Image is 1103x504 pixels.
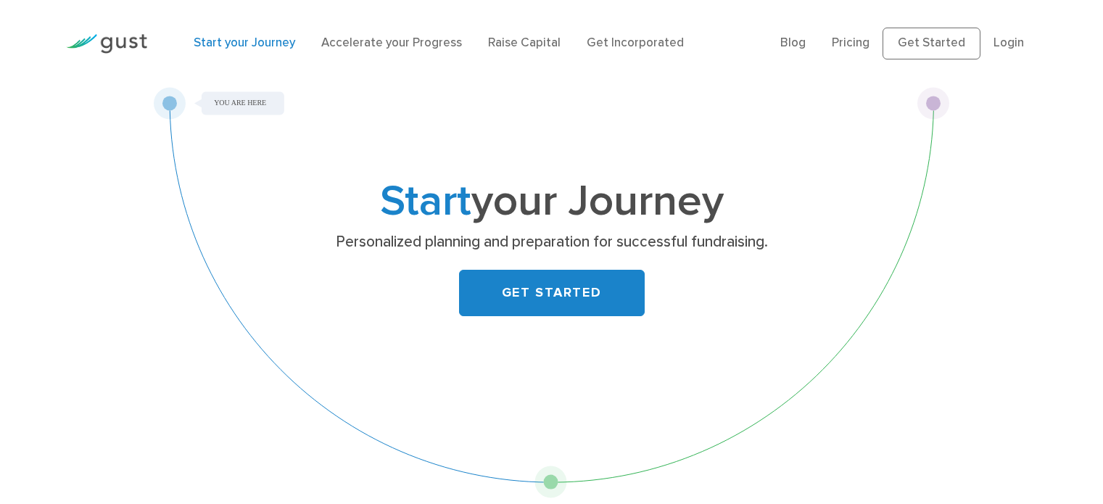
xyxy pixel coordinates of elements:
span: Start [380,175,471,227]
p: Personalized planning and preparation for successful fundraising. [270,232,833,252]
a: Get Incorporated [587,36,684,50]
a: Accelerate your Progress [321,36,462,50]
a: Login [993,36,1024,50]
a: Start your Journey [194,36,295,50]
a: Raise Capital [488,36,561,50]
h1: your Journey [265,182,838,222]
a: Pricing [832,36,869,50]
a: GET STARTED [459,270,645,316]
a: Blog [780,36,806,50]
img: Gust Logo [66,34,147,54]
a: Get Started [883,28,980,59]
